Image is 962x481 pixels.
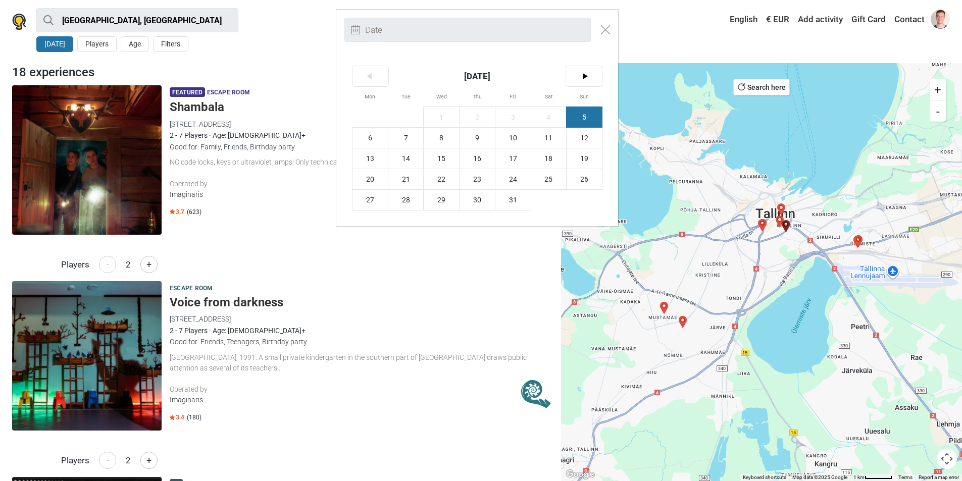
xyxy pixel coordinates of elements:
[460,86,495,106] span: Thu
[567,107,602,127] span: 5
[352,86,388,106] span: Mon
[531,128,567,148] span: 11
[495,148,531,169] span: 17
[424,86,459,106] span: Wed
[601,25,610,34] img: close
[495,190,531,210] span: 31
[567,86,602,106] span: Sun
[351,25,360,34] img: close modal
[531,169,567,189] span: 25
[460,169,495,189] span: 23
[495,169,531,189] span: 24
[424,128,459,148] span: 8
[424,148,459,169] span: 15
[495,86,531,106] span: Fri
[352,190,388,210] span: 27
[596,20,615,39] button: Close modal
[424,190,459,210] span: 29
[460,128,495,148] span: 9
[352,169,388,189] span: 20
[352,148,388,169] span: 13
[388,190,424,210] span: 28
[424,107,459,127] span: 1
[567,169,602,189] span: 26
[567,128,602,148] span: 12
[531,148,567,169] span: 18
[495,128,531,148] span: 10
[424,169,459,189] span: 22
[460,107,495,127] span: 2
[531,107,567,127] span: 4
[460,190,495,210] span: 30
[388,148,424,169] span: 14
[567,148,602,169] span: 19
[388,86,424,106] span: Tue
[352,66,388,86] span: <
[388,128,424,148] span: 7
[388,66,567,86] span: [DATE]
[460,148,495,169] span: 16
[344,18,591,42] input: Date
[352,128,388,148] span: 6
[495,107,531,127] span: 3
[566,66,602,86] span: >
[531,86,567,106] span: Sat
[388,169,424,189] span: 21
